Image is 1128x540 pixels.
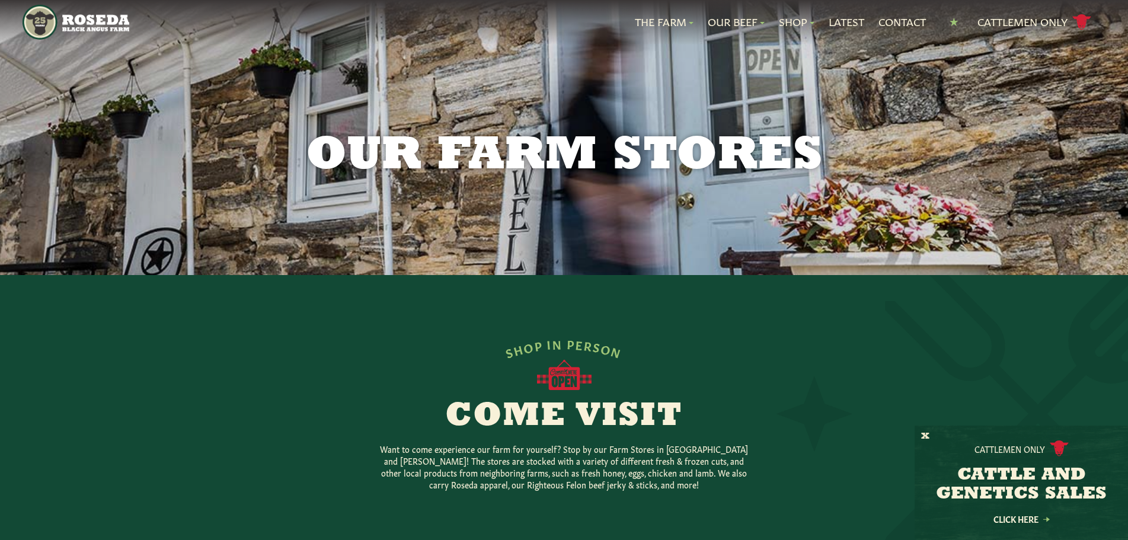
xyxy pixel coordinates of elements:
a: Contact [878,14,926,30]
a: The Farm [635,14,694,30]
h3: CATTLE AND GENETICS SALES [929,466,1113,504]
img: https://roseda.com/wp-content/uploads/2021/05/roseda-25-header.png [23,5,129,40]
h2: Come Visit [337,400,792,433]
a: Our Beef [708,14,765,30]
a: Latest [829,14,864,30]
span: N [552,337,563,350]
a: Cattlemen Only [977,12,1091,33]
a: Shop [779,14,814,30]
span: O [523,339,536,354]
span: E [575,337,584,351]
span: H [512,341,525,357]
span: N [610,344,624,359]
a: Click Here [968,515,1075,523]
h1: Our Farm Stores [261,133,868,180]
p: Cattlemen Only [974,443,1045,455]
p: Want to come experience our farm for yourself? Stop by our Farm Stores in [GEOGRAPHIC_DATA] and [... [375,443,754,490]
img: cattle-icon.svg [1050,440,1069,456]
span: P [567,337,576,350]
span: R [583,338,594,352]
span: S [592,339,602,353]
span: S [504,344,515,359]
span: P [533,338,544,352]
div: SHOP IN PERSON [504,337,624,359]
span: I [547,337,552,351]
span: O [600,341,613,356]
button: X [921,430,929,443]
